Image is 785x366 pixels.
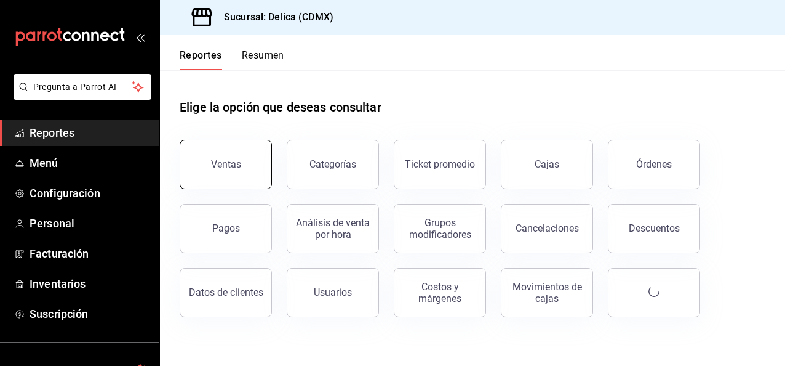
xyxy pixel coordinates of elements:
div: Categorías [309,158,356,170]
button: Movimientos de cajas [501,268,593,317]
span: Pregunta a Parrot AI [33,81,132,94]
button: open_drawer_menu [135,32,145,42]
button: Ventas [180,140,272,189]
button: Ticket promedio [394,140,486,189]
div: Grupos modificadores [402,217,478,240]
h1: Elige la opción que deseas consultar [180,98,381,116]
div: Datos de clientes [189,287,263,298]
button: Datos de clientes [180,268,272,317]
div: Usuarios [314,287,352,298]
span: Reportes [30,124,149,141]
button: Resumen [242,49,284,70]
div: Ticket promedio [405,158,475,170]
div: Costos y márgenes [402,281,478,304]
div: Ventas [211,158,241,170]
button: Usuarios [287,268,379,317]
div: Cancelaciones [516,222,579,234]
button: Descuentos [608,204,700,253]
button: Reportes [180,49,222,70]
span: Personal [30,215,149,232]
a: Pregunta a Parrot AI [9,89,151,102]
span: Facturación [30,245,149,262]
button: Categorías [287,140,379,189]
span: Menú [30,155,149,171]
button: Grupos modificadores [394,204,486,253]
button: Costos y márgenes [394,268,486,317]
span: Configuración [30,185,149,201]
div: Descuentos [629,222,680,234]
h3: Sucursal: Delica (CDMX) [214,10,333,25]
button: Pregunta a Parrot AI [14,74,151,100]
div: Órdenes [636,158,672,170]
div: navigation tabs [180,49,284,70]
div: Pagos [212,222,240,234]
button: Cancelaciones [501,204,593,253]
button: Cajas [501,140,593,189]
button: Análisis de venta por hora [287,204,379,253]
div: Movimientos de cajas [509,281,585,304]
div: Cajas [535,158,559,170]
span: Suscripción [30,306,149,322]
button: Órdenes [608,140,700,189]
div: Análisis de venta por hora [295,217,371,240]
button: Pagos [180,204,272,253]
span: Inventarios [30,275,149,292]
